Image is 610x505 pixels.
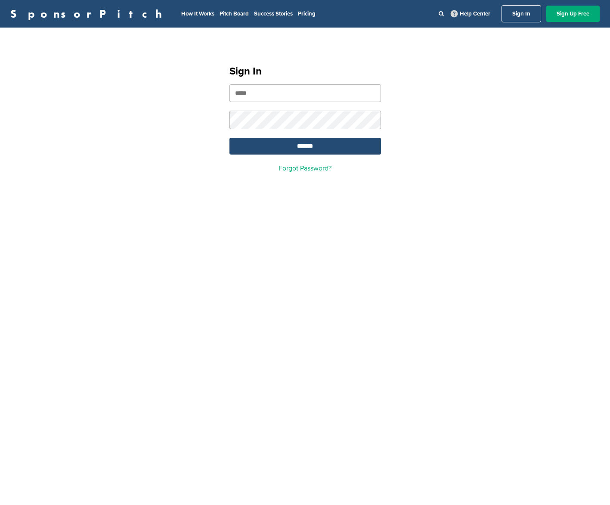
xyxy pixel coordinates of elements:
[10,8,167,19] a: SponsorPitch
[546,6,600,22] a: Sign Up Free
[298,10,316,17] a: Pricing
[449,9,492,19] a: Help Center
[220,10,249,17] a: Pitch Board
[254,10,293,17] a: Success Stories
[229,64,381,79] h1: Sign In
[502,5,541,22] a: Sign In
[279,164,331,173] a: Forgot Password?
[181,10,214,17] a: How It Works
